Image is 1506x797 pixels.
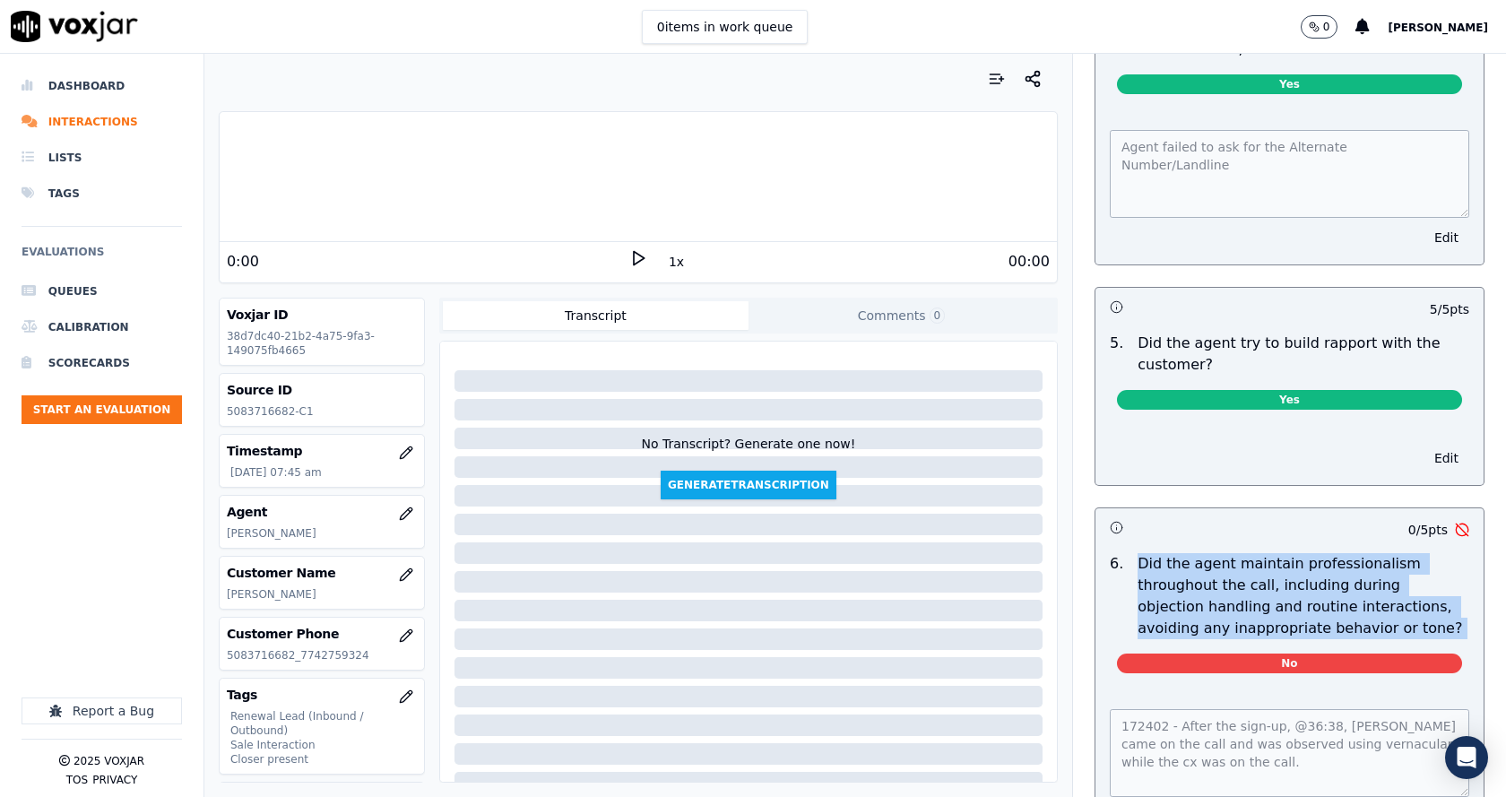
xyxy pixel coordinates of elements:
[930,308,946,324] span: 0
[1117,390,1462,410] span: Yes
[227,564,417,582] h3: Customer Name
[22,176,182,212] a: Tags
[22,104,182,140] a: Interactions
[1008,251,1050,273] div: 00:00
[661,471,836,499] button: GenerateTranscription
[227,306,417,324] h3: Voxjar ID
[22,345,182,381] a: Scorecards
[227,404,417,419] p: 5083716682-C1
[11,11,138,42] img: voxjar logo
[92,773,137,787] button: Privacy
[227,686,417,704] h3: Tags
[227,381,417,399] h3: Source ID
[227,648,417,663] p: 5083716682_7742759324
[1138,333,1469,376] p: Did the agent try to build rapport with the customer?
[1388,16,1506,38] button: [PERSON_NAME]
[227,251,259,273] div: 0:00
[22,140,182,176] a: Lists
[227,442,417,460] h3: Timestamp
[1301,15,1338,39] button: 0
[22,273,182,309] a: Queues
[1424,446,1469,471] button: Edit
[1408,521,1448,539] p: 0 / 5 pts
[1301,15,1356,39] button: 0
[227,625,417,643] h3: Customer Phone
[1138,553,1469,639] p: Did the agent maintain professionalism throughout the call, including during objection handling a...
[641,435,855,471] div: No Transcript? Generate one now!
[749,301,1054,330] button: Comments
[230,752,417,767] p: Closer present
[1388,22,1488,34] span: [PERSON_NAME]
[642,10,809,44] button: 0items in work queue
[22,68,182,104] a: Dashboard
[665,249,688,274] button: 1x
[22,395,182,424] button: Start an Evaluation
[227,329,417,358] p: 38d7dc40-21b2-4a75-9fa3-149075fb4665
[230,738,417,752] p: Sale Interaction
[1117,654,1462,673] span: No
[443,301,749,330] button: Transcript
[230,709,417,738] p: Renewal Lead (Inbound / Outbound)
[1117,74,1462,94] span: Yes
[1430,300,1469,318] p: 5 / 5 pts
[227,526,417,541] p: [PERSON_NAME]
[22,309,182,345] a: Calibration
[227,587,417,602] p: [PERSON_NAME]
[1445,736,1488,779] div: Open Intercom Messenger
[1103,333,1130,376] p: 5 .
[1323,20,1330,34] p: 0
[66,773,88,787] button: TOS
[227,503,417,521] h3: Agent
[230,465,417,480] p: [DATE] 07:45 am
[22,241,182,273] h6: Evaluations
[74,754,144,768] p: 2025 Voxjar
[1103,553,1130,639] p: 6 .
[1424,225,1469,250] button: Edit
[22,697,182,724] button: Report a Bug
